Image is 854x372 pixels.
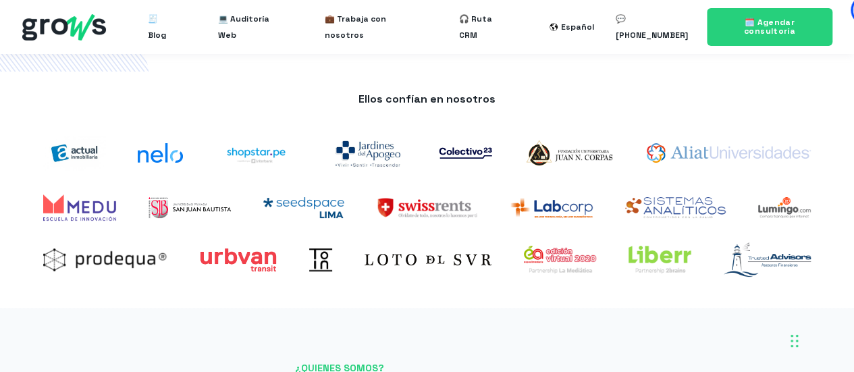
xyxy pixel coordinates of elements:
[524,246,597,274] img: expoalimentaria
[329,133,407,173] img: jardines-del-apogeo
[786,307,854,372] iframe: Chat Widget
[439,147,492,159] img: co23
[263,197,345,218] img: Seedspace Lima
[43,248,167,271] img: prodequa
[525,138,614,167] img: logo-Corpas
[510,197,593,218] img: Labcorp
[148,5,175,49] a: 🧾 Blog
[629,246,691,274] img: liberr
[27,92,827,107] p: Ellos confían en nosotros
[786,307,854,372] div: Widget de chat
[325,5,416,49] a: 💼 Trabaja con nosotros
[149,197,231,218] img: UPSJB
[647,143,811,163] img: aliat-universidades
[791,321,799,361] div: Arrastrar
[43,136,105,171] img: actual-inmobiliaria
[218,5,282,49] a: 💻 Auditoría Web
[625,197,726,218] img: Sistemas analíticos
[43,194,116,221] img: Medu Academy
[377,197,477,218] img: SwissRents
[365,254,491,265] img: Loto del sur
[616,5,690,49] a: 💬 [PHONE_NUMBER]
[561,19,594,35] div: Español
[744,17,795,36] span: 🗓️ Agendar consultoría
[138,143,183,163] img: nelo
[707,8,832,46] a: 🗓️ Agendar consultoría
[22,14,106,41] img: grows - hubspot
[200,248,277,271] img: Urbvan
[758,197,811,218] img: Lumingo
[215,138,296,167] img: shoptarpe
[724,242,811,277] img: logo-trusted-advisors-marzo2021
[459,5,506,49] a: 🎧 Ruta CRM
[309,248,332,271] img: Toin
